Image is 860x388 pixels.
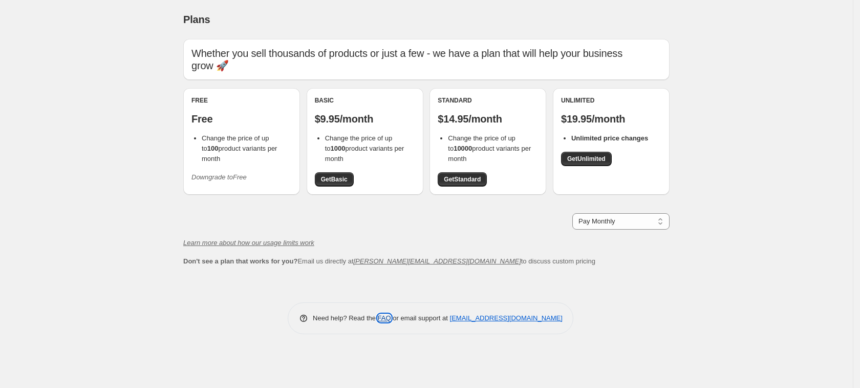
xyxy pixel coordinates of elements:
span: Get Standard [444,175,481,183]
i: Downgrade to Free [191,173,247,181]
b: 10000 [454,145,472,152]
span: Email us directly at to discuss custom pricing [183,257,595,265]
p: $14.95/month [438,113,538,125]
b: 100 [207,145,219,152]
span: or email support at [391,314,450,322]
span: Change the price of up to product variants per month [202,134,277,162]
div: Free [191,96,292,105]
a: [PERSON_NAME][EMAIL_ADDRESS][DOMAIN_NAME] [354,257,521,265]
p: $19.95/month [561,113,661,125]
span: Get Unlimited [567,155,606,163]
div: Standard [438,96,538,105]
b: Unlimited price changes [571,134,648,142]
a: GetBasic [315,172,354,187]
a: FAQ [378,314,391,322]
span: Need help? Read the [313,314,378,322]
b: 1000 [331,145,346,152]
a: Learn more about how our usage limits work [183,239,314,247]
span: Change the price of up to product variants per month [325,134,404,162]
p: Whether you sell thousands of products or just a few - we have a plan that will help your busines... [191,47,661,72]
span: Get Basic [321,175,348,183]
a: GetUnlimited [561,152,612,166]
button: Downgrade toFree [185,169,253,186]
span: Change the price of up to product variants per month [448,134,531,162]
a: GetStandard [438,172,487,187]
a: [EMAIL_ADDRESS][DOMAIN_NAME] [450,314,563,322]
p: $9.95/month [315,113,415,125]
div: Basic [315,96,415,105]
div: Unlimited [561,96,661,105]
p: Free [191,113,292,125]
span: Plans [183,14,210,25]
b: Don't see a plan that works for you? [183,257,297,265]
